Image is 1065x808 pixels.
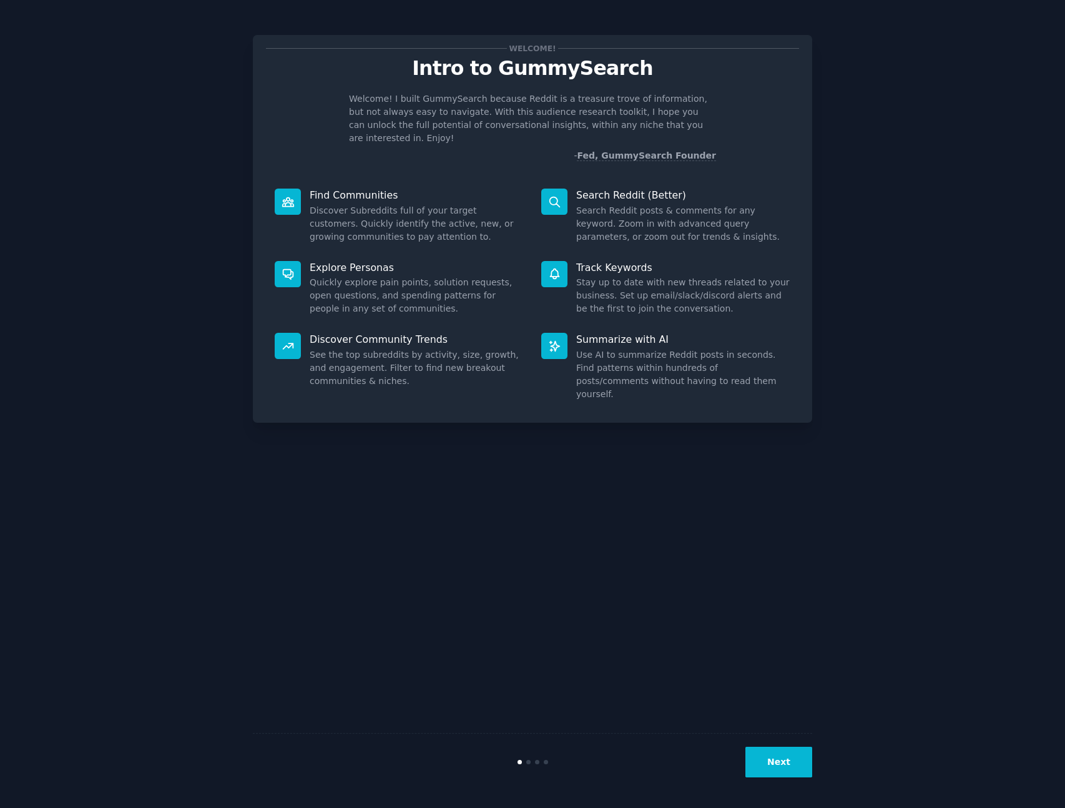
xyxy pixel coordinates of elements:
[310,348,524,388] dd: See the top subreddits by activity, size, growth, and engagement. Filter to find new breakout com...
[745,747,812,777] button: Next
[576,189,790,202] p: Search Reddit (Better)
[576,276,790,315] dd: Stay up to date with new threads related to your business. Set up email/slack/discord alerts and ...
[507,42,558,55] span: Welcome!
[576,333,790,346] p: Summarize with AI
[310,204,524,244] dd: Discover Subreddits full of your target customers. Quickly identify the active, new, or growing c...
[577,150,716,161] a: Fed, GummySearch Founder
[574,149,716,162] div: -
[266,57,799,79] p: Intro to GummySearch
[576,348,790,401] dd: Use AI to summarize Reddit posts in seconds. Find patterns within hundreds of posts/comments with...
[576,261,790,274] p: Track Keywords
[310,189,524,202] p: Find Communities
[349,92,716,145] p: Welcome! I built GummySearch because Reddit is a treasure trove of information, but not always ea...
[310,333,524,346] p: Discover Community Trends
[310,261,524,274] p: Explore Personas
[310,276,524,315] dd: Quickly explore pain points, solution requests, open questions, and spending patterns for people ...
[576,204,790,244] dd: Search Reddit posts & comments for any keyword. Zoom in with advanced query parameters, or zoom o...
